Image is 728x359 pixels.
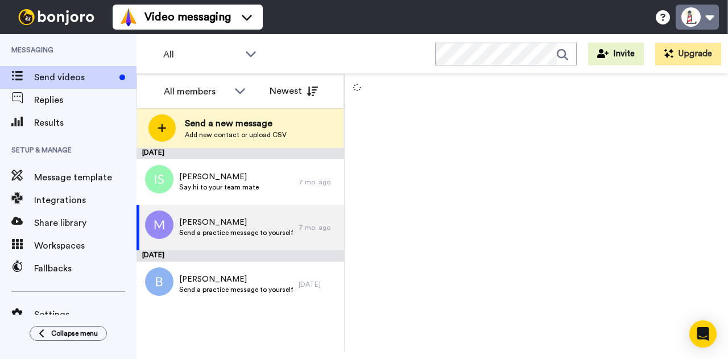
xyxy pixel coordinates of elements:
img: b.png [145,267,173,296]
span: Integrations [34,193,136,207]
button: Newest [261,80,326,102]
span: Replies [34,93,136,107]
div: [DATE] [136,148,344,159]
div: 7 mo. ago [299,178,338,187]
span: [PERSON_NAME] [179,171,259,183]
div: [DATE] [299,280,338,289]
span: Settings [34,308,136,321]
span: Add new contact or upload CSV [185,130,287,139]
span: Video messaging [144,9,231,25]
div: 7 mo. ago [299,223,338,232]
div: [DATE] [136,250,344,262]
img: bj-logo-header-white.svg [14,9,99,25]
span: Send videos [34,71,115,84]
span: Collapse menu [51,329,98,338]
img: m.png [145,211,173,239]
span: Send a practice message to yourself [179,285,293,294]
div: Open Intercom Messenger [689,320,717,348]
span: Workspaces [34,239,136,253]
div: All members [164,85,229,98]
span: Send a new message [185,117,287,130]
span: Send a practice message to yourself [179,228,293,237]
button: Collapse menu [30,326,107,341]
button: Upgrade [655,43,721,65]
button: Invite [588,43,644,65]
span: Share library [34,216,136,230]
span: Fallbacks [34,262,136,275]
span: [PERSON_NAME] [179,274,293,285]
span: Results [34,116,136,130]
span: Say hi to your team mate [179,183,259,192]
img: vm-color.svg [119,8,138,26]
span: All [163,48,239,61]
span: Message template [34,171,136,184]
span: [PERSON_NAME] [179,217,293,228]
img: is.png [145,165,173,193]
